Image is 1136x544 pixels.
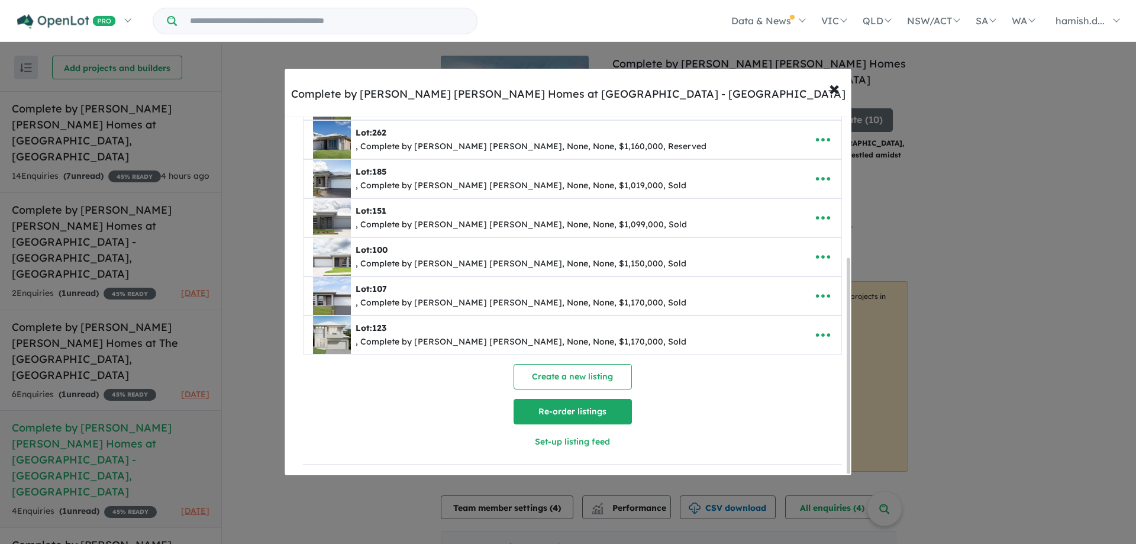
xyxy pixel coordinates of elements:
[313,199,351,237] img: Complete%20by%20McDonald%20Jones%20Homes%20at%20Forest%20Reach%20-%20Huntley%20%20-%20Lot%20151__...
[356,244,388,255] b: Lot:
[372,127,386,138] span: 262
[1056,15,1105,27] span: hamish.d...
[829,75,840,101] span: ×
[356,127,386,138] b: Lot:
[179,8,475,34] input: Try estate name, suburb, builder or developer
[372,205,386,216] span: 151
[356,179,686,193] div: , Complete by [PERSON_NAME] [PERSON_NAME], None, None, $1,019,000, Sold
[372,166,386,177] span: 185
[356,284,387,294] b: Lot:
[356,257,686,271] div: , Complete by [PERSON_NAME] [PERSON_NAME], None, None, $1,150,000, Sold
[514,364,632,390] button: Create a new listing
[514,399,632,424] button: Re-order listings
[356,140,706,154] div: , Complete by [PERSON_NAME] [PERSON_NAME], None, None, $1,160,000, Reserved
[438,429,708,455] button: Set-up listing feed
[313,316,351,354] img: Complete%20by%20McDonald%20Jones%20Homes%20at%20Forest%20Reach%20-%20Huntley%20%20-%20Lot%20123__...
[313,277,351,315] img: Complete%20by%20McDonald%20Jones%20Homes%20at%20Forest%20Reach%20-%20Huntley%20%20-%20Lot%20107__...
[372,323,386,333] span: 123
[291,86,845,102] div: Complete by [PERSON_NAME] [PERSON_NAME] Homes at [GEOGRAPHIC_DATA] - [GEOGRAPHIC_DATA]
[17,14,116,29] img: Openlot PRO Logo White
[313,160,351,198] img: Complete%20by%20McDonald%20Jones%20Homes%20at%20Forest%20Reach%20-%20Huntley%20%20-%20Lot%20185__...
[356,218,687,232] div: , Complete by [PERSON_NAME] [PERSON_NAME], None, None, $1,099,000, Sold
[313,121,351,159] img: Complete%20by%20McDonald%20Jones%20Homes%20at%20Forest%20Reach%20-%20Huntley%20%20-%20Lot%20262__...
[356,205,386,216] b: Lot:
[356,335,686,349] div: , Complete by [PERSON_NAME] [PERSON_NAME], None, None, $1,170,000, Sold
[372,244,388,255] span: 100
[356,323,386,333] b: Lot:
[372,284,387,294] span: 107
[313,238,351,276] img: Complete%20by%20McDonald%20Jones%20Homes%20at%20Forest%20Reach%20-%20Huntley%20%20-%20Lot%20100__...
[356,166,386,177] b: Lot:
[356,296,686,310] div: , Complete by [PERSON_NAME] [PERSON_NAME], None, None, $1,170,000, Sold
